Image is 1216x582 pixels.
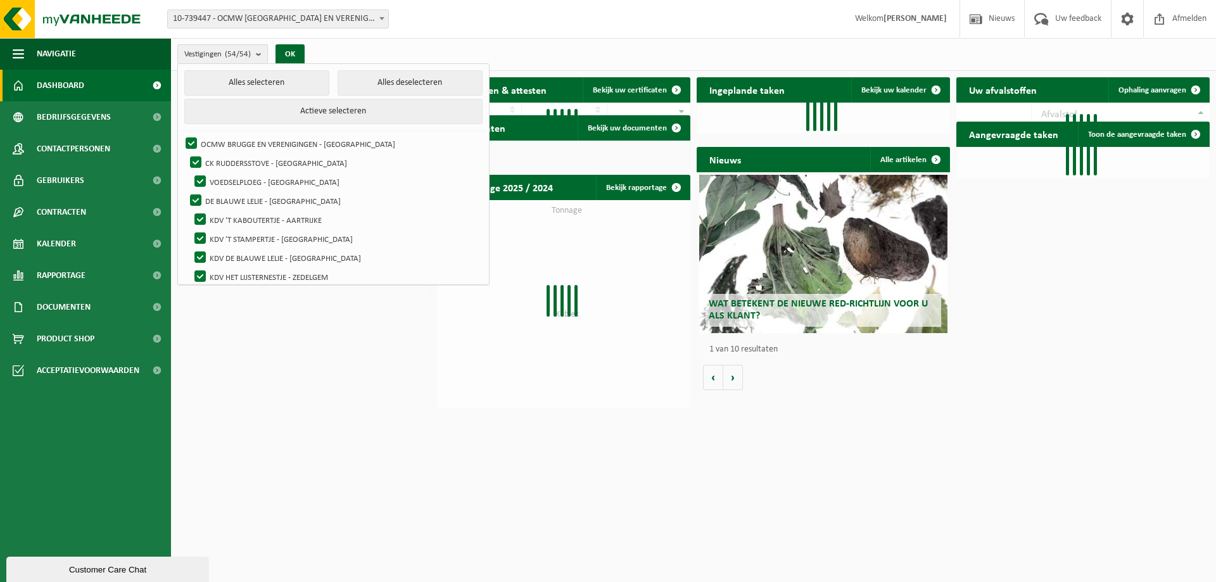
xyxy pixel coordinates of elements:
[709,299,928,321] span: Wat betekent de nieuwe RED-richtlijn voor u als klant?
[851,77,949,103] a: Bekijk uw kalender
[883,14,947,23] strong: [PERSON_NAME]
[37,70,84,101] span: Dashboard
[699,175,947,333] a: Wat betekent de nieuwe RED-richtlijn voor u als klant?
[37,260,85,291] span: Rapportage
[37,355,139,386] span: Acceptatievoorwaarden
[723,365,743,390] button: Volgende
[192,229,482,248] label: KDV 'T STAMPERTJE - [GEOGRAPHIC_DATA]
[37,228,76,260] span: Kalender
[6,554,212,582] iframe: chat widget
[437,77,559,102] h2: Certificaten & attesten
[187,191,482,210] label: DE BLAUWE LELIE - [GEOGRAPHIC_DATA]
[184,70,329,96] button: Alles selecteren
[1078,122,1208,147] a: Toon de aangevraagde taken
[709,345,944,354] p: 1 van 10 resultaten
[1118,86,1186,94] span: Ophaling aanvragen
[1088,130,1186,139] span: Toon de aangevraagde taken
[956,122,1071,146] h2: Aangevraagde taken
[184,45,251,64] span: Vestigingen
[703,365,723,390] button: Vorige
[37,38,76,70] span: Navigatie
[37,101,111,133] span: Bedrijfsgegevens
[1108,77,1208,103] a: Ophaling aanvragen
[37,323,94,355] span: Product Shop
[192,172,482,191] label: VOEDSELPLOEG - [GEOGRAPHIC_DATA]
[192,248,482,267] label: KDV DE BLAUWE LELIE - [GEOGRAPHIC_DATA]
[37,196,86,228] span: Contracten
[861,86,927,94] span: Bekijk uw kalender
[338,70,483,96] button: Alles deselecteren
[956,77,1049,102] h2: Uw afvalstoffen
[588,124,667,132] span: Bekijk uw documenten
[168,10,388,28] span: 10-739447 - OCMW BRUGGE EN VERENIGINGEN - BRUGGE
[177,44,268,63] button: Vestigingen(54/54)
[596,175,689,200] a: Bekijk rapportage
[192,210,482,229] label: KDV 'T KABOUTERTJE - AARTRIJKE
[870,147,949,172] a: Alle artikelen
[167,9,389,28] span: 10-739447 - OCMW BRUGGE EN VERENIGINGEN - BRUGGE
[184,99,483,124] button: Actieve selecteren
[187,153,482,172] label: CK RUDDERSSTOVE - [GEOGRAPHIC_DATA]
[593,86,667,94] span: Bekijk uw certificaten
[37,165,84,196] span: Gebruikers
[275,44,305,65] button: OK
[192,267,482,286] label: KDV HET LIJSTERNESTJE - ZEDELGEM
[183,134,481,153] label: OCMW BRUGGE EN VERENIGINGEN - [GEOGRAPHIC_DATA]
[697,147,754,172] h2: Nieuws
[583,77,689,103] a: Bekijk uw certificaten
[578,115,689,141] a: Bekijk uw documenten
[437,175,566,199] h2: Rapportage 2025 / 2024
[37,133,110,165] span: Contactpersonen
[225,50,251,58] count: (54/54)
[37,291,91,323] span: Documenten
[697,77,797,102] h2: Ingeplande taken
